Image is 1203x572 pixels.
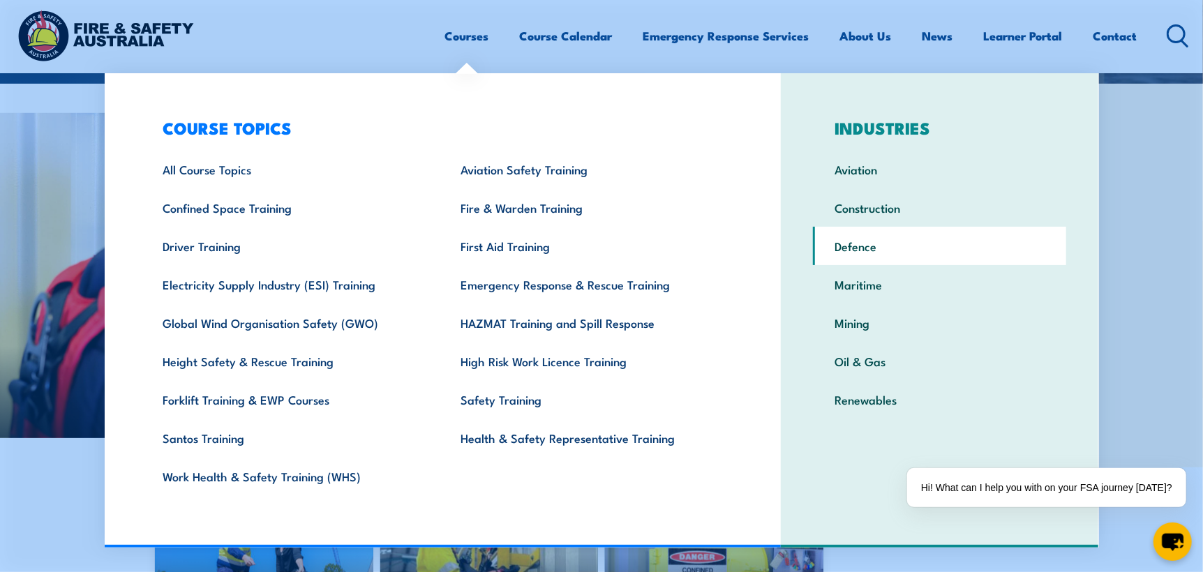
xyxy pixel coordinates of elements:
a: Health & Safety Representative Training [439,419,737,457]
a: Oil & Gas [813,342,1066,380]
a: Aviation [813,150,1066,188]
a: Electricity Supply Industry (ESI) Training [142,265,440,303]
a: Forklift Training & EWP Courses [142,380,440,419]
a: Emergency Response & Rescue Training [439,265,737,303]
a: Course Calendar [520,17,613,54]
a: Aviation Safety Training [439,150,737,188]
a: Contact [1093,17,1137,54]
a: Defence [813,227,1066,265]
a: Renewables [813,380,1066,419]
a: About Us [840,17,892,54]
a: Global Wind Organisation Safety (GWO) [142,303,440,342]
a: Confined Space Training [142,188,440,227]
a: All Course Topics [142,150,440,188]
a: HAZMAT Training and Spill Response [439,303,737,342]
a: Construction [813,188,1066,227]
a: Driver Training [142,227,440,265]
h3: INDUSTRIES [813,118,1066,137]
a: Courses [445,17,489,54]
button: chat-button [1153,522,1192,561]
a: High Risk Work Licence Training [439,342,737,380]
a: Emergency Response Services [643,17,809,54]
a: Learner Portal [984,17,1063,54]
a: News [922,17,953,54]
a: Fire & Warden Training [439,188,737,227]
a: Safety Training [439,380,737,419]
a: Maritime [813,265,1066,303]
a: Mining [813,303,1066,342]
div: Hi! What can I help you with on your FSA journey [DATE]? [907,468,1186,507]
a: Height Safety & Rescue Training [142,342,440,380]
h3: COURSE TOPICS [142,118,738,137]
a: Santos Training [142,419,440,457]
a: First Aid Training [439,227,737,265]
a: Work Health & Safety Training (WHS) [142,457,440,495]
